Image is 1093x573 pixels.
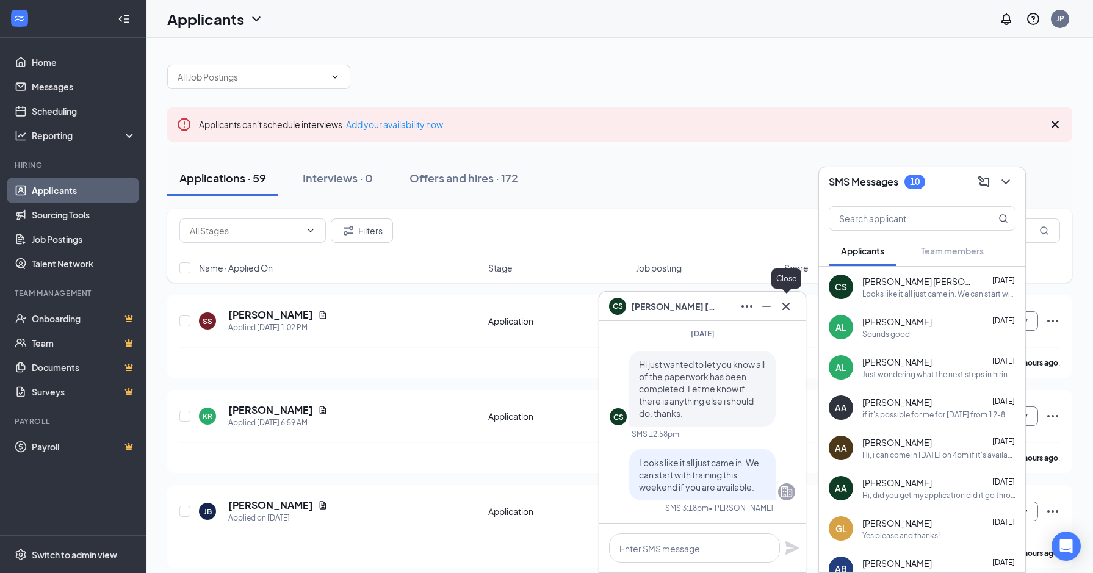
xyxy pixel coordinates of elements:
div: Offers and hires · 172 [409,170,518,186]
div: Applications · 59 [179,170,266,186]
div: Applied [DATE] 1:02 PM [228,322,328,334]
svg: Filter [341,223,356,238]
a: Messages [32,74,136,99]
span: [PERSON_NAME] [862,396,932,408]
div: Looks like it all just came in. We can start with training this weekend if you are available. [862,289,1015,299]
a: OnboardingCrown [32,306,136,331]
a: Talent Network [32,251,136,276]
span: Team members [921,245,984,256]
button: Ellipses [737,297,757,316]
a: Sourcing Tools [32,203,136,227]
span: [DATE] [992,356,1015,366]
svg: Ellipses [740,299,754,314]
div: AL [835,361,846,373]
a: Job Postings [32,227,136,251]
div: Payroll [15,416,134,427]
svg: ChevronDown [998,175,1013,189]
svg: Ellipses [1045,409,1060,423]
div: Just wondering what the next steps in hiring is during the interview chef told me I start [DATE] ... [862,369,1015,380]
div: Hi, did you get my application did it go through? [862,490,1015,500]
div: Interviews · 0 [303,170,373,186]
button: ComposeMessage [974,172,994,192]
a: Applicants [32,178,136,203]
span: [DATE] [992,316,1015,325]
b: 21 hours ago [1014,549,1058,558]
span: Job posting [636,262,682,274]
a: PayrollCrown [32,434,136,459]
a: Scheduling [32,99,136,123]
span: [DATE] [992,517,1015,527]
a: Home [32,50,136,74]
div: CS [613,412,624,422]
svg: Minimize [759,299,774,314]
div: GL [835,522,847,535]
svg: Plane [785,541,799,555]
span: Stage [488,262,513,274]
svg: Error [177,117,192,132]
div: JP [1056,13,1064,24]
svg: Company [779,485,794,499]
svg: MagnifyingGlass [1039,226,1049,236]
b: 9 hours ago [1018,453,1058,463]
svg: Document [318,405,328,415]
span: [PERSON_NAME] [PERSON_NAME] [862,275,972,287]
div: AA [835,402,847,414]
svg: ChevronDown [306,226,316,236]
button: Minimize [757,297,776,316]
span: Looks like it all just came in. We can start with training this weekend if you are available. [639,457,759,492]
svg: Ellipses [1045,504,1060,519]
svg: Ellipses [1045,314,1060,328]
div: Hiring [15,160,134,170]
div: Applied [DATE] 6:59 AM [228,417,328,429]
span: Applicants can't schedule interviews. [199,119,443,130]
button: Filter Filters [331,218,393,243]
div: Team Management [15,288,134,298]
h5: [PERSON_NAME] [228,403,313,417]
div: Reporting [32,129,137,142]
span: [PERSON_NAME] [862,477,932,489]
span: • [PERSON_NAME] [709,503,773,513]
span: [PERSON_NAME] [862,315,932,328]
div: SMS 3:18pm [665,503,709,513]
span: [DATE] [691,329,715,338]
input: All Job Postings [178,70,325,84]
div: Application [488,410,629,422]
span: Name · Applied On [199,262,273,274]
svg: Document [318,310,328,320]
div: SS [203,316,212,326]
div: JB [204,506,212,517]
b: 3 hours ago [1018,358,1058,367]
a: DocumentsCrown [32,355,136,380]
a: SurveysCrown [32,380,136,404]
span: [PERSON_NAME] [862,356,932,368]
h5: [PERSON_NAME] [228,308,313,322]
input: Search applicant [829,207,974,230]
div: KR [203,411,212,422]
h5: [PERSON_NAME] [228,499,313,512]
svg: ChevronDown [249,12,264,26]
div: Hi, i can come in [DATE] on 4pm if it's available, too learn the roll ups [862,450,1015,460]
svg: ComposeMessage [976,175,991,189]
span: Score [784,262,809,274]
svg: Notifications [999,12,1014,26]
svg: Cross [779,299,793,314]
div: Yes please and thanks! [862,530,940,541]
div: Open Intercom Messenger [1052,532,1081,561]
svg: Collapse [118,13,130,25]
button: ChevronDown [996,172,1015,192]
svg: ChevronDown [330,72,340,82]
div: Applied on [DATE] [228,512,328,524]
h1: Applicants [167,9,244,29]
div: SMS 12:58pm [632,429,679,439]
a: TeamCrown [32,331,136,355]
div: if it's possible for me for [DATE] from 12-8 or something like that but if not that's completely ... [862,409,1015,420]
div: CS [835,281,847,293]
div: AA [835,482,847,494]
a: Add your availability now [346,119,443,130]
svg: Analysis [15,129,27,142]
div: AL [835,321,846,333]
span: [PERSON_NAME] [862,557,932,569]
div: AA [835,442,847,454]
span: [DATE] [992,477,1015,486]
span: [DATE] [992,437,1015,446]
